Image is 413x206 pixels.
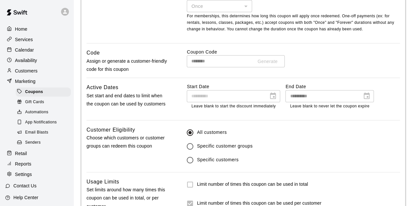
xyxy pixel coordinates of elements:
div: Gift Cards [16,98,71,107]
a: Coupons [16,87,73,97]
p: Leave blank to never let the coupon expire [290,103,369,110]
a: Home [5,24,68,34]
p: Retail [15,150,27,157]
h6: Active Dates [87,83,119,92]
p: Availability [15,57,37,64]
label: Coupon Code [187,49,400,55]
a: Marketing [5,76,68,86]
a: Reports [5,159,68,169]
a: Calendar [5,45,68,55]
span: Senders [25,139,41,146]
a: Retail [5,149,68,158]
a: Automations [16,107,73,118]
a: Email Blasts [16,128,73,138]
p: Customers [15,68,38,74]
span: All customers [197,129,227,136]
h6: Code [87,49,100,57]
p: Help Center [13,194,38,201]
p: Calendar [15,47,34,53]
div: Senders [16,138,71,147]
span: Gift Cards [25,99,44,105]
a: Settings [5,169,68,179]
p: Marketing [15,78,36,85]
label: End Date [285,83,374,90]
h6: Customer Eligibility [87,126,135,134]
h6: Usage Limits [87,178,119,186]
span: Specific customer groups [197,143,253,150]
p: For memberships, this determines how long this coupon will apply once redeemed. One-off payments ... [187,13,400,33]
a: Services [5,35,68,44]
div: App Notifications [16,118,71,127]
div: Automations [16,108,71,117]
span: App Notifications [25,119,57,126]
span: Automations [25,109,48,116]
p: Contact Us [13,182,37,189]
span: Email Blasts [25,129,48,136]
a: Customers [5,66,68,76]
span: Specific customers [197,156,239,163]
p: Assign or generate a customer-friendly code for this coupon [87,57,168,73]
h6: Limit number of times this coupon can be used in total [197,181,308,188]
a: Senders [16,138,73,148]
span: Coupons [25,89,43,95]
p: Set start and end dates to limit when the coupon can be used by customers [87,92,168,108]
p: Choose which customers or customer groups can redeem this coupon [87,134,168,150]
label: Start Date [187,83,280,90]
p: Leave blank to start the discount immediately [191,103,276,110]
p: Home [15,26,27,32]
div: Email Blasts [16,128,71,137]
div: Coupons [16,87,71,97]
a: Gift Cards [16,97,73,107]
p: Reports [15,161,31,167]
p: Services [15,36,33,43]
a: Availability [5,55,68,65]
a: App Notifications [16,118,73,128]
p: Settings [15,171,32,178]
